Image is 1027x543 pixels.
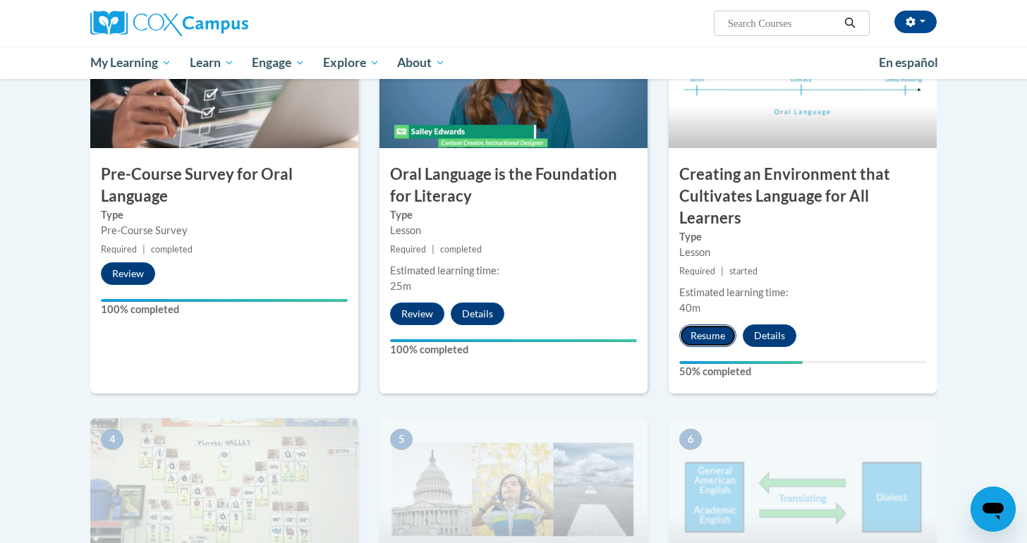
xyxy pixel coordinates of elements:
[81,47,181,79] a: My Learning
[679,364,926,379] label: 50% completed
[879,55,938,70] span: En español
[397,54,445,71] span: About
[142,244,145,255] span: |
[727,15,839,32] input: Search Courses
[101,244,137,255] span: Required
[101,223,348,238] div: Pre-Course Survey
[679,361,803,364] div: Your progress
[69,47,958,79] div: Main menu
[669,164,937,228] h3: Creating an Environment that Cultivates Language for All Learners
[721,266,724,276] span: |
[870,48,947,78] a: En español
[743,324,796,347] button: Details
[432,244,435,255] span: |
[389,47,455,79] a: About
[679,429,702,450] span: 6
[101,302,348,317] label: 100% completed
[390,244,426,255] span: Required
[101,299,348,302] div: Your progress
[151,244,193,255] span: completed
[679,324,736,347] button: Resume
[243,47,314,79] a: Engage
[390,342,637,358] label: 100% completed
[90,11,248,36] img: Cox Campus
[90,54,171,71] span: My Learning
[190,54,234,71] span: Learn
[679,266,715,276] span: Required
[679,245,926,260] div: Lesson
[390,223,637,238] div: Lesson
[894,11,937,33] button: Account Settings
[390,207,637,223] label: Type
[90,11,358,36] a: Cox Campus
[101,262,155,285] button: Review
[390,429,413,450] span: 5
[90,164,358,207] h3: Pre-Course Survey for Oral Language
[679,302,700,314] span: 40m
[440,244,482,255] span: completed
[314,47,389,79] a: Explore
[451,303,504,325] button: Details
[729,266,758,276] span: started
[252,54,305,71] span: Engage
[390,280,411,292] span: 25m
[679,285,926,300] div: Estimated learning time:
[390,303,444,325] button: Review
[101,207,348,223] label: Type
[323,54,379,71] span: Explore
[379,164,648,207] h3: Oral Language is the Foundation for Literacy
[971,487,1016,532] iframe: Button to launch messaging window
[101,429,123,450] span: 4
[181,47,243,79] a: Learn
[390,339,637,342] div: Your progress
[679,229,926,245] label: Type
[390,263,637,279] div: Estimated learning time:
[839,15,861,32] button: Search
